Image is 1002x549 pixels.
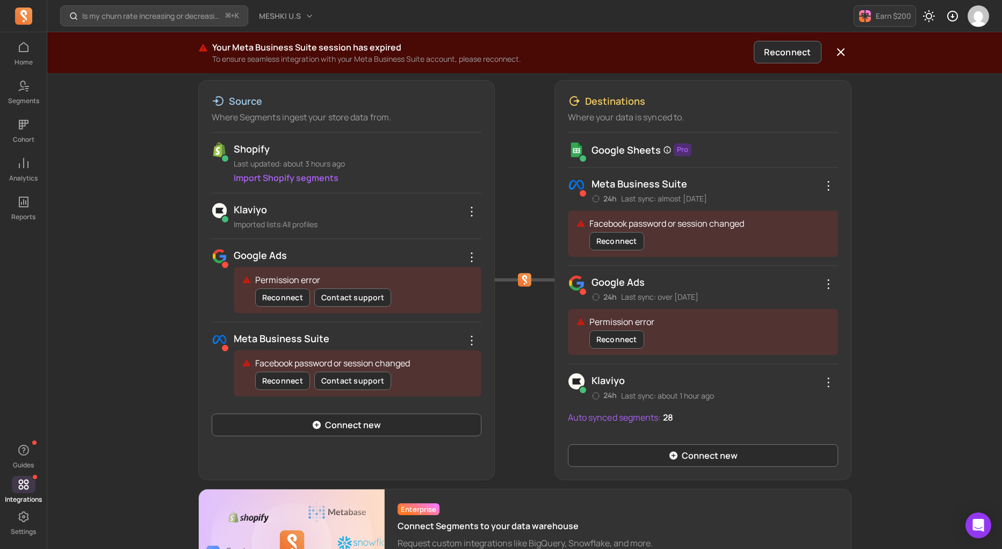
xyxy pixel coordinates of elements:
[13,461,34,469] p: Guides
[212,248,227,265] img: google
[12,439,35,472] button: Guides
[8,97,39,105] p: Segments
[968,5,989,27] img: avatar
[592,292,617,302] p: 24h
[589,330,644,349] button: Reconnect
[854,5,916,27] button: Earn $200
[918,5,940,27] button: Toggle dark mode
[253,6,320,26] button: MESHKI U.S
[259,11,301,21] span: MESHKI U.S
[568,444,838,467] a: Connect new
[314,288,391,307] button: Contact support
[255,288,310,307] button: Reconnect
[663,408,673,427] p: 28
[674,143,691,156] span: Pro
[255,273,391,286] p: Permission error
[592,373,714,388] p: Klaviyo
[255,372,310,390] button: Reconnect
[592,193,617,204] p: 24h
[229,93,262,109] p: Source
[234,141,481,156] p: Shopify
[234,202,481,217] p: Klaviyo
[621,193,707,204] p: Last sync: almost [DATE]
[255,357,410,370] p: Facebook password or session changed
[212,41,750,54] p: Your Meta Business Suite session has expired
[592,142,661,157] p: Google Sheets
[235,12,239,20] kbd: K
[13,135,34,144] p: Cohort
[621,292,698,302] p: Last sync: over [DATE]
[568,411,661,424] p: Auto synced segments:
[226,10,239,21] span: +
[965,512,991,538] div: Open Intercom Messenger
[589,232,644,250] button: Reconnect
[212,141,227,158] img: shopify
[212,54,750,64] p: To ensure seamless integration with your Meta Business Suite account, please reconnect.
[60,5,248,26] button: Is my churn rate increasing or decreasing?⌘+K
[11,528,36,536] p: Settings
[398,503,439,515] span: Enterprise
[592,390,617,401] p: 24h
[5,495,42,504] p: Integrations
[15,58,33,67] p: Home
[592,176,707,191] p: Meta business suite
[82,11,221,21] p: Is my churn rate increasing or decreasing?
[234,158,481,169] p: Last updated: about 3 hours ago
[234,331,481,346] p: Meta business suite
[568,111,838,124] p: Where your data is synced to.
[589,315,654,328] p: Permission error
[568,141,585,158] img: gs
[568,408,674,427] a: Auto synced segments:28
[11,213,35,221] p: Reports
[212,331,227,348] img: facebook
[9,174,38,183] p: Analytics
[876,11,911,21] p: Earn $200
[621,391,714,401] p: Last sync: about 1 hour ago
[754,41,821,63] button: Reconnect
[585,93,645,109] p: Destinations
[568,176,585,193] img: Facebook
[234,172,338,184] a: Import Shopify segments
[234,219,481,230] p: Imported lists: All profiles
[212,414,482,436] a: Connect new
[568,274,585,292] img: Google
[212,202,227,219] img: klaviyo
[589,217,744,230] p: Facebook password or session changed
[234,248,481,263] p: Google Ads
[225,10,231,23] kbd: ⌘
[314,372,391,390] button: Contact support
[568,373,585,390] img: Klaviyo
[212,111,482,124] p: Where Segments ingest your store data from.
[398,519,653,532] p: Connect Segments to your data warehouse
[592,274,698,290] p: Google Ads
